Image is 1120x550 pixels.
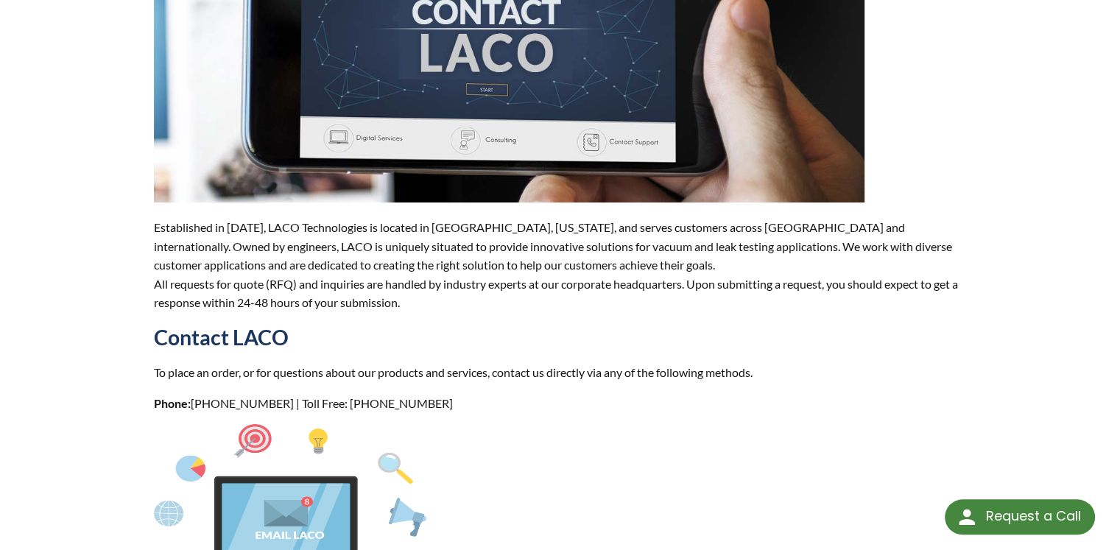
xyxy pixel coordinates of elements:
div: Request a Call [985,499,1080,533]
strong: Phone: [154,396,191,410]
p: [PHONE_NUMBER] | Toll Free: [PHONE_NUMBER] [154,394,967,413]
strong: Contact LACO [154,325,289,350]
p: To place an order, or for questions about our products and services, contact us directly via any ... [154,363,967,382]
img: round button [955,505,979,529]
div: Request a Call [945,499,1095,535]
p: Established in [DATE], LACO Technologies is located in [GEOGRAPHIC_DATA], [US_STATE], and serves ... [154,218,967,312]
